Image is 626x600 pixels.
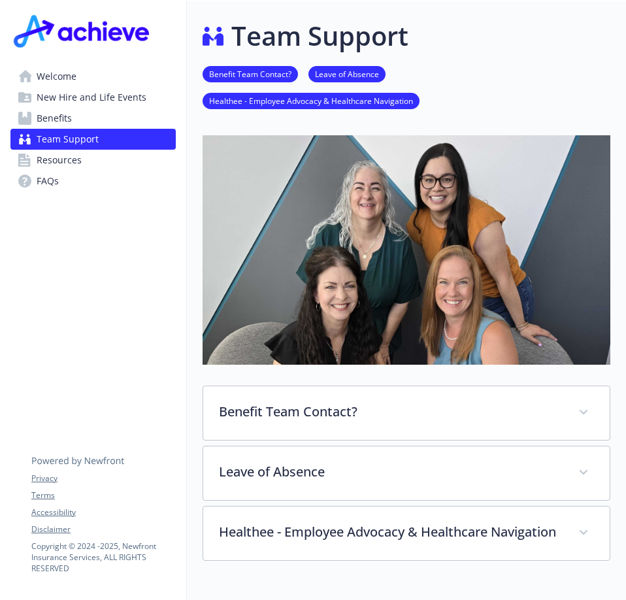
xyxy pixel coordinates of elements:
[10,108,176,129] a: Benefits
[37,87,146,108] span: New Hire and Life Events
[203,67,298,80] a: Benefit Team Contact?
[203,94,420,107] a: Healthee - Employee Advocacy & Healthcare Navigation
[219,402,563,422] p: Benefit Team Contact?
[203,135,610,364] img: team support page banner
[203,446,610,500] div: Leave of Absence
[10,87,176,108] a: New Hire and Life Events
[10,66,176,87] a: Welcome
[203,386,610,440] div: Benefit Team Contact?
[37,108,72,129] span: Benefits
[31,541,175,574] p: Copyright © 2024 - 2025 , Newfront Insurance Services, ALL RIGHTS RESERVED
[31,473,175,484] a: Privacy
[37,129,99,150] span: Team Support
[10,129,176,150] a: Team Support
[203,507,610,560] div: Healthee - Employee Advocacy & Healthcare Navigation
[219,462,563,482] p: Leave of Absence
[308,67,386,80] a: Leave of Absence
[37,66,76,87] span: Welcome
[231,16,408,56] h1: Team Support
[10,150,176,171] a: Resources
[31,524,175,535] a: Disclaimer
[37,171,59,192] span: FAQs
[37,150,82,171] span: Resources
[31,490,175,501] a: Terms
[10,171,176,192] a: FAQs
[31,507,175,518] a: Accessibility
[219,522,563,542] p: Healthee - Employee Advocacy & Healthcare Navigation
